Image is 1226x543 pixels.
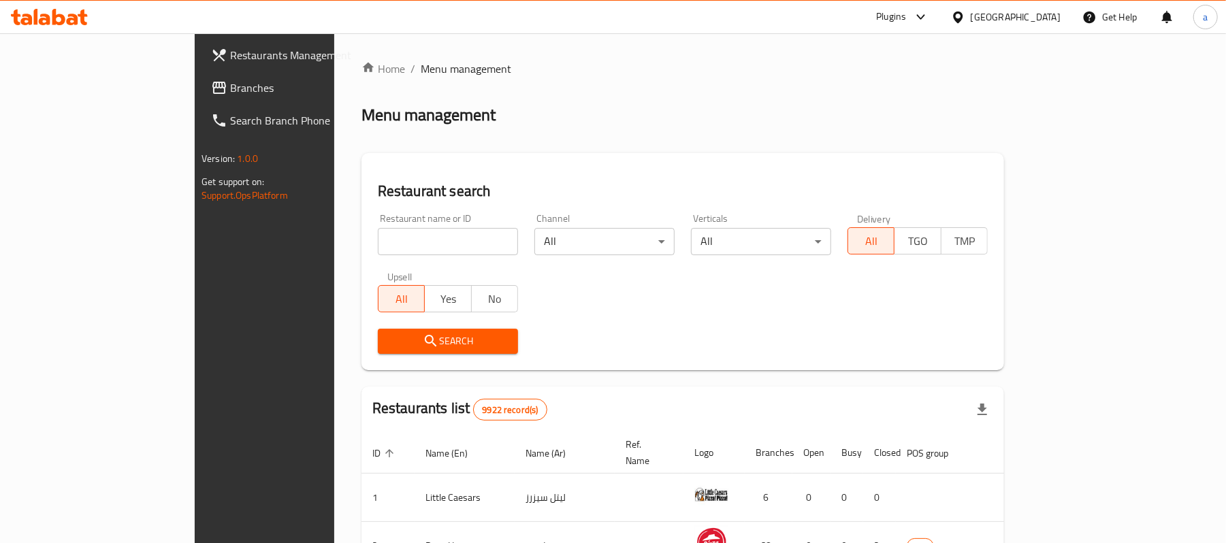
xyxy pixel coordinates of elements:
h2: Restaurant search [378,181,988,201]
td: 6 [745,474,792,522]
td: 0 [830,474,863,522]
th: Closed [863,432,896,474]
span: All [854,231,889,251]
span: Restaurants Management [230,47,389,63]
span: Name (Ar) [526,445,583,461]
div: Export file [966,393,999,426]
td: 0 [792,474,830,522]
li: / [410,61,415,77]
span: a [1203,10,1208,24]
div: All [691,228,831,255]
span: 9922 record(s) [474,404,546,416]
button: TGO [894,227,941,254]
span: All [384,289,419,309]
div: [GEOGRAPHIC_DATA] [971,10,1061,24]
th: Open [792,432,830,474]
a: Support.OpsPlatform [201,186,288,204]
span: Name (En) [425,445,485,461]
span: TGO [900,231,935,251]
th: Branches [745,432,792,474]
div: Plugins [876,9,906,25]
h2: Restaurants list [372,398,547,421]
button: All [378,285,425,312]
a: Search Branch Phone [200,104,400,137]
th: Busy [830,432,863,474]
span: Search [389,333,507,350]
span: No [477,289,513,309]
td: 0 [863,474,896,522]
span: Get support on: [201,173,264,191]
button: No [471,285,518,312]
label: Delivery [857,214,891,223]
th: Logo [683,432,745,474]
button: Search [378,329,518,354]
input: Search for restaurant name or ID.. [378,228,518,255]
span: 1.0.0 [237,150,258,167]
td: ليتل سيزرز [515,474,615,522]
label: Upsell [387,271,413,281]
span: Ref. Name [626,436,667,469]
img: Little Caesars [694,478,728,512]
button: Yes [424,285,471,312]
span: Branches [230,80,389,96]
span: Search Branch Phone [230,112,389,129]
span: POS group [907,445,966,461]
nav: breadcrumb [361,61,1004,77]
span: Menu management [421,61,511,77]
h2: Menu management [361,104,496,126]
span: ID [372,445,398,461]
td: Little Caesars [415,474,515,522]
span: Version: [201,150,235,167]
div: All [534,228,675,255]
button: TMP [941,227,988,254]
a: Restaurants Management [200,39,400,71]
span: Yes [430,289,466,309]
span: TMP [947,231,982,251]
button: All [848,227,894,254]
div: Total records count [473,399,547,421]
a: Branches [200,71,400,104]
